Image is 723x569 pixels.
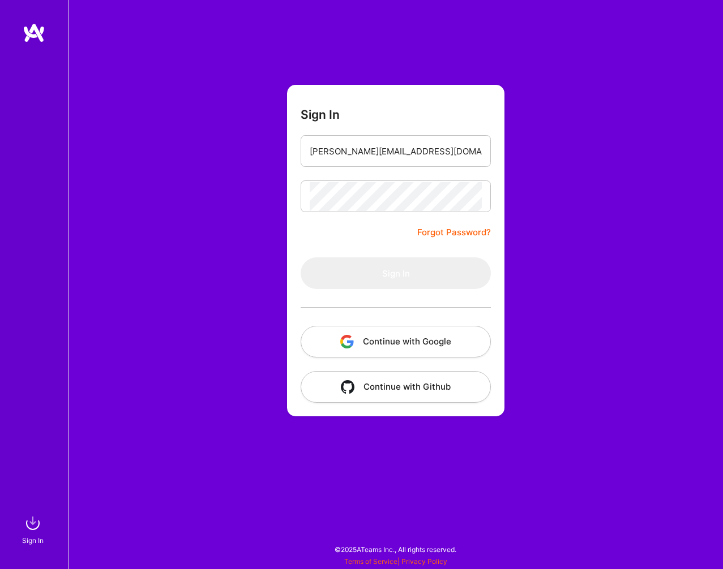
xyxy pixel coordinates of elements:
[301,257,491,289] button: Sign In
[341,380,354,394] img: icon
[310,137,482,166] input: Email...
[22,512,44,534] img: sign in
[344,557,397,566] a: Terms of Service
[301,326,491,357] button: Continue with Google
[340,335,354,348] img: icon
[417,226,491,239] a: Forgot Password?
[301,107,340,122] h3: Sign In
[301,371,491,403] button: Continue with Github
[24,512,44,546] a: sign inSign In
[68,535,723,563] div: © 2025 ATeams Inc., All rights reserved.
[344,557,447,566] span: |
[401,557,447,566] a: Privacy Policy
[22,534,44,546] div: Sign In
[23,23,45,43] img: logo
